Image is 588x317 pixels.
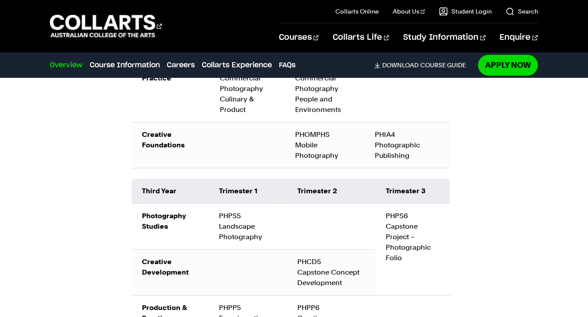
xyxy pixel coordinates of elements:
a: Enquire [500,23,538,52]
strong: Creative Development [142,258,189,276]
a: Study Information [403,23,486,52]
a: Careers [167,60,195,70]
td: Trimester 3 [376,179,450,204]
a: Apply Now [478,55,538,75]
a: Collarts Experience [202,60,272,70]
a: Collarts Online [335,7,379,16]
td: PHOCPP4 Commercial Photography People and Environments [285,55,364,122]
td: PHPS5 Landscape Photography [208,203,287,249]
a: FAQs [279,60,296,70]
a: DownloadCourse Guide [374,61,473,69]
div: Go to homepage [50,14,162,38]
td: Trimester 1 [208,179,287,204]
td: Trimester 2 [287,179,376,204]
td: PHIA4 Photographic Publishing [364,122,450,168]
a: Overview [50,60,83,70]
a: Student Login [439,7,492,16]
a: Search [506,7,538,16]
td: PHPS6 Capstone Project – Photographic Folio [376,203,450,295]
a: Course Information [90,60,160,70]
strong: Production & Practice [142,63,187,82]
td: PHOCPC3 Commercial Photography Culinary & Product [209,55,285,122]
a: Courses [279,23,319,52]
td: Third Year [132,179,209,204]
td: PHOMPHS Mobile Photography [285,122,364,168]
strong: Photography Studies [142,212,187,230]
a: Collarts Life [333,23,389,52]
span: Download [382,61,419,69]
td: PHCD5 Capstone Concept Development [287,249,376,295]
strong: Creative Foundations [142,130,185,149]
a: About Us [393,7,425,16]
